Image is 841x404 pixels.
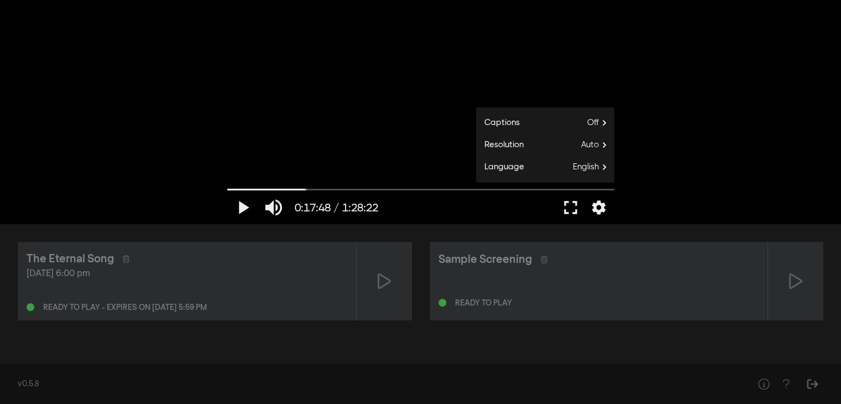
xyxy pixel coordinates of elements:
[775,373,797,395] button: Help
[753,373,775,395] button: Help
[555,191,586,224] button: Full screen
[476,134,614,156] button: Resolution
[43,304,207,312] div: Ready to play - expires on [DATE] 5:59 pm
[227,191,258,224] button: Play
[258,191,289,224] button: Mute
[587,115,614,131] span: Off
[573,159,614,175] span: English
[801,373,823,395] button: Sign Out
[581,137,614,153] span: Auto
[476,161,524,174] span: Language
[455,299,512,307] div: Ready to play
[27,267,347,281] div: [DATE] 6:00 pm
[586,191,612,224] button: More settings
[476,156,614,178] button: Language
[27,251,114,267] div: The Eternal Song
[18,379,730,390] div: v0.5.8
[438,251,532,268] div: Sample Screening
[476,112,614,134] button: Captions
[289,191,384,224] button: 0:17:48 / 1:28:22
[476,139,524,152] span: Resolution
[476,117,520,130] span: Captions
